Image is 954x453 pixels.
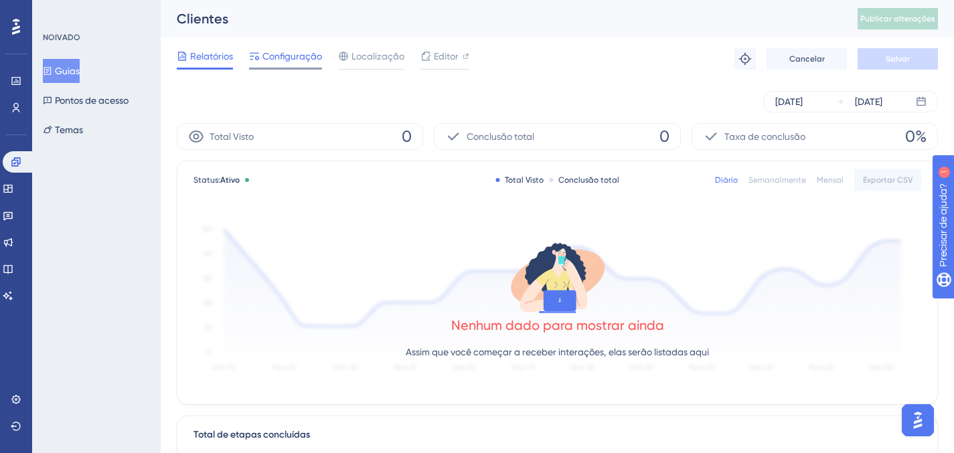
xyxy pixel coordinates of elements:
button: Publicar alterações [858,8,938,29]
font: Semanalmente [748,175,806,185]
font: Guias [55,66,80,76]
font: Cancelar [789,54,825,64]
font: 0 [402,127,412,146]
font: Localização [351,51,404,62]
font: Assim que você começar a receber interações, elas serão listadas aqui [406,347,709,357]
font: Diário [715,175,738,185]
button: Cancelar [767,48,847,70]
font: Mensal [817,175,844,185]
button: Exportar CSV [854,169,921,191]
font: Precisar de ajuda? [31,6,115,16]
font: Ativo [220,175,240,185]
font: Relatórios [190,51,233,62]
iframe: Iniciador do Assistente de IA do UserGuiding [898,400,938,440]
font: Total Visto [505,175,544,185]
font: Pontos de acesso [55,95,129,106]
button: Temas [43,118,83,142]
font: Total Visto [210,131,254,142]
font: Conclusão total [467,131,534,142]
font: [DATE] [855,96,882,107]
font: Nenhum dado para mostrar ainda [451,317,664,333]
font: Taxa de conclusão [724,131,805,142]
font: Clientes [177,11,228,27]
font: 0% [905,127,927,146]
font: Conclusão total [558,175,619,185]
font: Editor [434,51,459,62]
font: 0 [659,127,669,146]
font: Exportar CSV [863,175,913,185]
font: 1 [125,8,129,15]
font: Total de etapas concluídas [193,429,310,440]
font: Publicar alterações [860,14,935,23]
button: Pontos de acesso [43,88,129,112]
button: Guias [43,59,80,83]
font: Status: [193,175,220,185]
font: NOIVADO [43,33,80,42]
font: Salvar [886,54,910,64]
font: Configuração [262,51,322,62]
font: [DATE] [775,96,803,107]
font: Temas [55,124,83,135]
button: Salvar [858,48,938,70]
